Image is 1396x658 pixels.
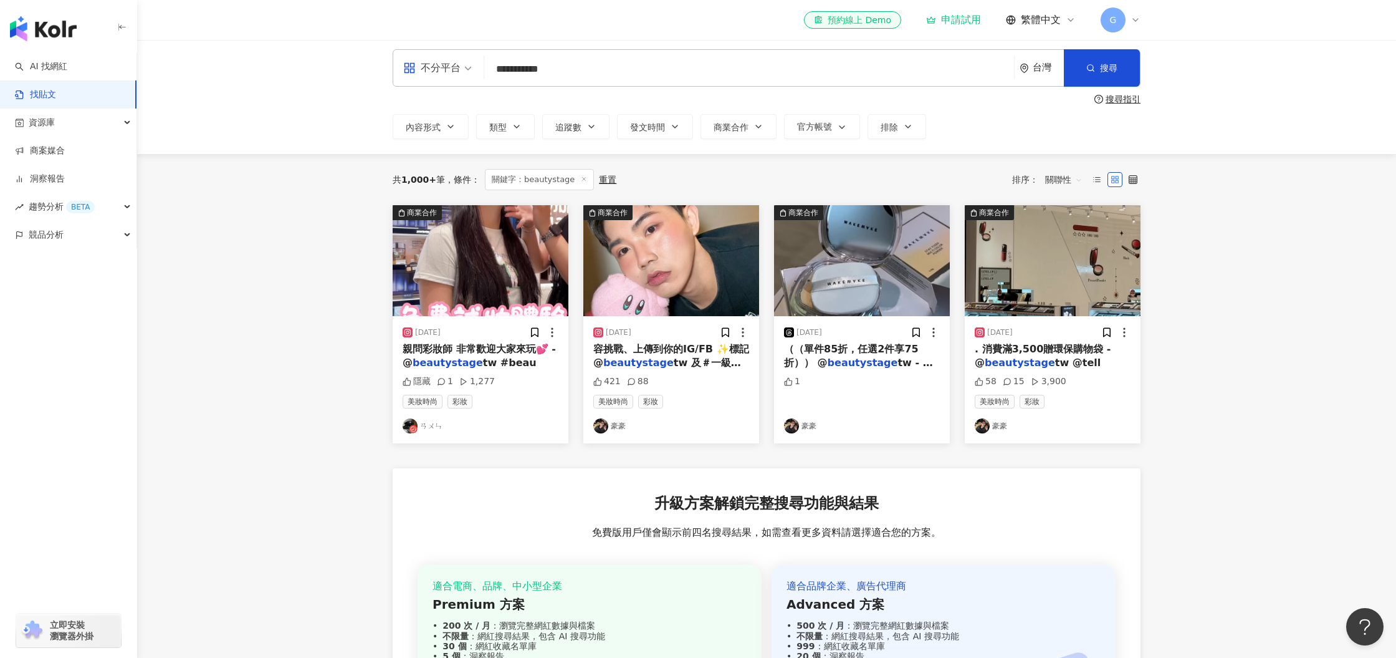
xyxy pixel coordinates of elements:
[599,175,616,185] div: 重置
[606,327,631,338] div: [DATE]
[592,526,941,539] span: 免費版用戶僅會顯示前四名搜尋結果，如需查看更多資料請選擇適合您的方案。
[29,193,95,221] span: 趨勢分析
[403,419,418,433] img: KOL Avatar
[433,631,747,641] div: ：網紅搜尋結果，包含 AI 搜尋功能
[796,631,823,641] strong: 不限量
[393,205,568,316] div: post-image商業合作
[442,631,469,641] strong: 不限量
[1021,13,1061,27] span: 繁體中文
[542,114,610,139] button: 追蹤數
[593,395,633,409] span: 美妝時尚
[828,357,898,369] mark: beautystage
[774,205,950,316] div: post-image商業合作
[638,395,663,409] span: 彩妝
[881,122,898,132] span: 排除
[965,205,1140,316] img: post-image
[985,357,1055,369] mark: beautystage
[433,579,747,593] div: 適合電商、品牌、中小型企業
[617,114,693,139] button: 發文時間
[1020,395,1045,409] span: 彩妝
[784,419,940,433] a: KOL Avatar豪豪
[15,89,56,101] a: 找貼文
[403,395,442,409] span: 美妝時尚
[583,205,759,316] div: post-image商業合作
[433,641,747,651] div: ：網紅收藏名單庫
[786,641,1101,651] div: ：網紅收藏名單庫
[593,419,608,433] img: KOL Avatar
[403,419,558,433] a: KOL Avatarㄢㄨㄣ
[403,62,416,74] span: appstore
[987,327,1013,338] div: [DATE]
[445,175,480,185] span: 條件 ：
[926,14,981,26] a: 申請試用
[393,114,469,139] button: 內容形式
[447,395,472,409] span: 彩妝
[433,596,747,613] div: Premium 方案
[485,169,594,190] span: 關鍵字：beautystage
[975,375,997,388] div: 58
[627,375,649,388] div: 88
[774,205,950,316] img: post-image
[20,621,44,641] img: chrome extension
[406,122,441,132] span: 內容形式
[975,419,990,433] img: KOL Avatar
[593,419,749,433] a: KOL Avatar豪豪
[630,122,665,132] span: 發文時間
[413,357,483,369] mark: beautystage
[476,114,535,139] button: 類型
[393,205,568,316] img: post-image
[786,596,1101,613] div: Advanced 方案
[442,621,490,631] strong: 200 次 / 月
[415,327,441,338] div: [DATE]
[868,114,926,139] button: 排除
[714,122,748,132] span: 商業合作
[483,357,537,369] span: tw #beau
[1100,63,1117,73] span: 搜尋
[1064,49,1140,87] button: 搜尋
[555,122,581,132] span: 追蹤數
[1346,608,1384,646] iframe: Help Scout Beacon - Open
[1033,62,1064,73] div: 台灣
[1106,94,1140,104] div: 搜尋指引
[583,205,759,316] img: post-image
[407,206,437,219] div: 商業合作
[1055,357,1101,369] span: tw @tell
[489,122,507,132] span: 類型
[784,375,800,388] div: 1
[403,375,431,388] div: 隱藏
[1045,170,1083,190] span: 關聯性
[593,343,749,369] span: 容挑戰、上傳到你的IG/FB ✨標記 @
[784,114,860,139] button: 官方帳號
[784,419,799,433] img: KOL Avatar
[1012,170,1089,190] div: 排序：
[29,109,55,137] span: 資源庫
[796,641,815,651] strong: 999
[788,206,818,219] div: 商業合作
[16,614,121,647] a: chrome extension立即安裝 瀏覽器外掛
[442,641,466,651] strong: 30 個
[1031,375,1066,388] div: 3,900
[975,419,1131,433] a: KOL Avatar豪豪
[804,11,901,29] a: 預約線上 Demo
[393,175,445,185] div: 共 筆
[15,145,65,157] a: 商案媒合
[50,619,93,642] span: 立即安裝 瀏覽器外掛
[786,631,1101,641] div: ：網紅搜尋結果，包含 AI 搜尋功能
[654,493,879,515] span: 升級方案解鎖完整搜尋功能與結果
[66,201,95,213] div: BETA
[1094,95,1103,104] span: question-circle
[593,375,621,388] div: 421
[403,58,461,78] div: 不分平台
[603,357,674,369] mark: beautystage
[29,221,64,249] span: 競品分析
[433,621,747,631] div: ：瀏覽完整網紅數據與檔案
[975,395,1015,409] span: 美妝時尚
[10,16,77,41] img: logo
[1110,13,1117,27] span: G
[796,621,844,631] strong: 500 次 / 月
[975,343,1111,369] span: . 消費滿3,500贈環保購物袋 - @
[459,375,495,388] div: 1,277
[786,579,1101,593] div: 適合品牌企業、廣告代理商
[437,375,453,388] div: 1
